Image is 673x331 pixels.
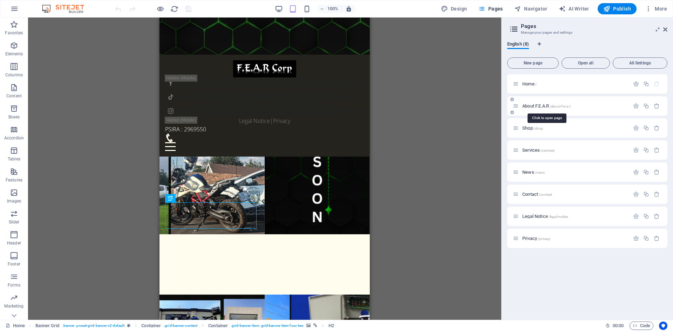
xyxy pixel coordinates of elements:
[598,3,637,14] button: Publish
[313,324,317,327] i: This element is linked
[521,29,653,36] h3: Manage your pages and settings
[654,103,660,109] div: Remove
[514,5,548,12] span: Navigator
[35,322,60,330] span: Click to select. Double-click to edit
[643,147,649,153] div: Duplicate
[5,72,23,78] p: Columns
[328,322,334,330] span: Click to select. Double-click to edit
[633,191,639,197] div: Settings
[643,191,649,197] div: Duplicate
[633,147,639,153] div: Settings
[231,322,304,330] span: . grid-banner-item .grid-banner-item-four-two
[605,322,624,330] h6: Session time
[654,169,660,175] div: Remove
[618,323,619,328] span: :
[346,6,352,12] i: On resize automatically adjust zoom level to fit chosen device.
[613,57,667,69] button: All Settings
[539,193,552,196] span: /contact
[170,5,178,13] button: reload
[40,5,93,13] img: Editor Logo
[4,135,24,141] p: Accordion
[633,235,639,241] div: Settings
[616,61,664,65] span: All Settings
[5,51,23,57] p: Elements
[654,125,660,131] div: Remove
[9,219,20,225] p: Slider
[556,3,592,14] button: AI Writer
[438,3,470,14] div: Design (Ctrl+Alt+Y)
[603,5,631,12] span: Publish
[633,213,639,219] div: Settings
[520,126,630,130] div: Shop/shop
[633,81,639,87] div: Settings
[565,61,607,65] span: Open all
[507,40,529,50] span: English (8)
[105,212,210,252] a: Shop
[8,156,20,162] p: Tables
[520,170,630,174] div: News/news
[7,240,21,246] p: Header
[533,126,543,130] span: /shop
[643,235,649,241] div: Duplicate
[659,322,667,330] button: Usercentrics
[520,214,630,219] div: Legal Notice/legal-notice
[317,5,342,13] button: 100%
[511,3,550,14] button: Navigator
[613,322,624,330] span: 00 00
[522,103,571,109] span: About F.E.A.R
[535,171,545,174] span: /news
[522,214,568,219] span: Click to open page
[522,236,550,241] span: Click to open page
[7,198,21,204] p: Images
[654,213,660,219] div: Remove
[8,282,20,288] p: Forms
[541,149,555,152] span: /services
[645,5,667,12] span: More
[633,103,639,109] div: Settings
[562,57,610,69] button: Open all
[306,324,311,327] i: This element contains a background
[8,261,20,267] p: Footer
[438,3,470,14] button: Design
[141,322,161,330] span: Click to select. Double-click to edit
[520,192,630,196] div: Contact/contact
[643,213,649,219] div: Duplicate
[643,103,649,109] div: Duplicate
[208,322,228,330] span: Click to select. Double-click to edit
[654,191,660,197] div: Remove
[478,5,503,12] span: Pages
[5,30,23,36] p: Favorites
[643,125,649,131] div: Duplicate
[6,177,22,183] p: Features
[35,322,334,330] nav: breadcrumb
[520,104,630,108] div: About F.E.A.R/about-f-e-a-r
[441,5,467,12] span: Design
[475,3,505,14] button: Pages
[550,104,571,108] span: /about-f-e-a-r
[642,3,670,14] button: More
[522,192,552,197] span: Click to open page
[6,93,22,99] p: Content
[510,61,556,65] span: New page
[4,303,23,309] p: Marketing
[654,235,660,241] div: Remove
[633,125,639,131] div: Settings
[507,41,667,55] div: Language Tabs
[127,324,130,327] i: This element is a customizable preset
[520,236,630,241] div: Privacy/privacy
[654,81,660,87] div: The startpage cannot be deleted
[535,82,537,86] span: /
[559,5,589,12] span: AI Writer
[549,215,568,219] span: /legal-notice
[520,82,630,86] div: Home/
[654,147,660,153] div: Remove
[520,148,630,152] div: Services/services
[164,322,197,330] span: . grid-banner-content
[521,23,667,29] h2: Pages
[8,114,20,120] p: Boxes
[643,169,649,175] div: Duplicate
[522,147,555,153] span: Click to open page
[6,322,25,330] a: Click to cancel selection. Double-click to open Pages
[522,81,537,87] span: Click to open page
[522,170,545,175] span: Click to open page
